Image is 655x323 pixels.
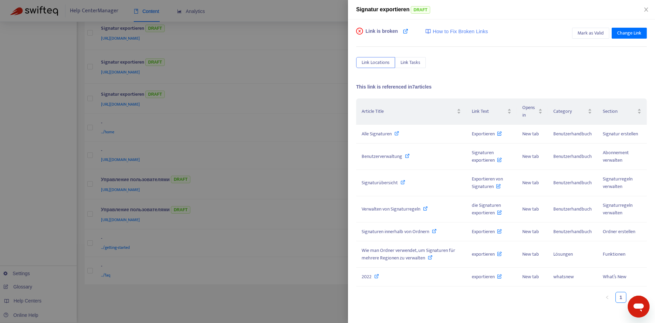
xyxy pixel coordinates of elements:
[425,29,431,34] img: image-link
[629,292,640,303] li: Next Page
[603,130,638,138] span: Signatur erstellen
[578,29,604,37] span: Mark as Valid
[362,152,402,160] span: Benutzerverwaltung
[356,98,466,125] th: Article Title
[366,28,398,41] span: Link is broken
[356,6,409,12] span: Signatur exportieren
[356,28,363,35] span: close-circle
[472,273,502,281] span: exportieren
[605,295,609,299] span: left
[522,152,539,160] span: New tab
[472,130,502,138] span: Exportieren
[362,273,372,281] span: 2022
[617,29,641,37] span: Change Link
[553,152,592,160] span: Benutzerhandbuch
[603,149,629,164] span: Abonnement verwalten
[411,6,430,14] span: DRAFT
[603,175,632,190] span: Signaturregeln verwalten
[466,98,517,125] th: Link Text
[616,292,626,302] a: 1
[603,250,625,258] span: Funktionen
[472,201,502,217] span: die Signaturen exportieren
[362,108,455,115] span: Article Title
[603,201,632,217] span: Signaturregeln verwalten
[629,292,640,303] button: right
[362,246,455,262] span: Wie man Ordner verwendet, um Signaturen für mehrere Regionen zu verwalten
[472,149,502,164] span: Signaturen exportieren
[425,28,488,36] a: How to Fix Broken Links
[553,108,586,115] span: Category
[612,28,647,39] button: Change Link
[522,205,539,213] span: New tab
[572,28,609,39] button: Mark as Valid
[362,59,390,66] span: Link Locations
[433,28,488,36] span: How to Fix Broken Links
[553,179,592,187] span: Benutzerhandbuch
[472,228,502,235] span: Exportieren
[356,57,395,68] button: Link Locations
[522,273,539,281] span: New tab
[553,205,592,213] span: Benutzerhandbuch
[522,250,539,258] span: New tab
[401,59,420,66] span: Link Tasks
[553,130,592,138] span: Benutzerhandbuch
[602,292,613,303] li: Previous Page
[522,130,539,138] span: New tab
[522,104,537,119] span: Opens in
[603,273,626,281] span: What’s New
[597,98,647,125] th: Section
[362,130,392,138] span: Alle Signaturen
[553,273,574,281] span: whatsnew
[356,84,432,90] span: This link is referenced in 7 articles
[517,98,548,125] th: Opens in
[603,108,636,115] span: Section
[362,228,429,235] span: Signaturen innerhalb von Ordnern
[472,108,506,115] span: Link Text
[615,292,626,303] li: 1
[522,179,539,187] span: New tab
[643,7,649,12] span: close
[628,296,650,318] iframe: Button to launch messaging window
[553,250,573,258] span: Lösungen
[548,98,597,125] th: Category
[641,6,651,13] button: Close
[522,228,539,235] span: New tab
[602,292,613,303] button: left
[395,57,426,68] button: Link Tasks
[472,250,502,258] span: exportieren
[362,205,420,213] span: Verwalten von Signaturregeln
[632,295,637,299] span: right
[553,228,592,235] span: Benutzerhandbuch
[362,179,398,187] span: Signaturübersicht
[472,175,503,190] span: Exportieren von Signaturen
[603,228,635,235] span: Ordner erstellen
